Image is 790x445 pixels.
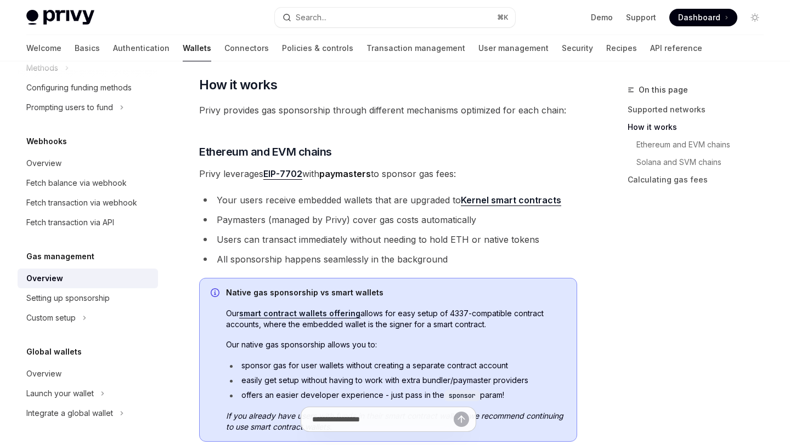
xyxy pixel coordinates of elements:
li: Paymasters (managed by Privy) cover gas costs automatically [199,212,577,227]
li: easily get setup without having to work with extra bundler/paymaster providers [226,375,566,386]
button: Toggle dark mode [746,9,764,26]
a: Ethereum and EVM chains [636,136,772,153]
a: Setting up sponsorship [18,288,158,308]
a: smart contract wallets offering [239,309,360,318]
a: EIP-7702 [263,168,302,180]
div: Search... [296,11,326,24]
img: light logo [26,10,94,25]
a: Authentication [113,35,170,61]
button: Send message [454,412,469,427]
a: Calculating gas fees [628,171,772,189]
a: Fetch balance via webhook [18,173,158,193]
h5: Webhooks [26,135,67,148]
a: Dashboard [669,9,737,26]
div: Custom setup [26,311,76,324]
span: Ethereum and EVM chains [199,144,332,159]
button: Search...⌘K [275,8,515,27]
a: Support [626,12,656,23]
svg: Info [211,288,222,299]
div: Configuring funding methods [26,81,132,94]
span: Our native gas sponsorship allows you to: [226,339,566,350]
a: Supported networks [628,101,772,118]
a: Connectors [224,35,269,61]
div: Overview [26,367,61,380]
a: Transaction management [366,35,465,61]
span: On this page [639,83,688,96]
div: Overview [26,272,63,285]
a: Wallets [183,35,211,61]
div: Fetch balance via webhook [26,176,127,190]
a: Fetch transaction via webhook [18,193,158,213]
div: Overview [26,157,61,170]
a: Kernel smart contracts [461,195,561,206]
div: Prompting users to fund [26,101,113,114]
span: How it works [199,76,277,94]
a: Demo [591,12,613,23]
div: Launch your wallet [26,387,94,400]
h5: Gas management [26,250,94,263]
a: API reference [650,35,702,61]
a: Solana and SVM chains [636,153,772,171]
span: Privy provides gas sponsorship through different mechanisms optimized for each chain: [199,102,577,118]
strong: paymasters [319,168,371,179]
div: Setting up sponsorship [26,292,110,305]
li: Users can transact immediately without needing to hold ETH or native tokens [199,232,577,247]
strong: Native gas sponsorship vs smart wallets [226,288,383,297]
div: Fetch transaction via webhook [26,196,137,209]
a: Policies & controls [282,35,353,61]
div: Fetch transaction via API [26,216,114,229]
span: Our allows for easy setup of 4337-compatible contract accounts, where the embedded wallet is the ... [226,308,566,330]
a: Overview [18,269,158,288]
span: Dashboard [678,12,720,23]
a: Fetch transaction via API [18,213,158,232]
a: Security [562,35,593,61]
a: Basics [75,35,100,61]
span: ⌘ K [497,13,509,22]
a: Overview [18,153,158,173]
a: User management [478,35,549,61]
a: How it works [628,118,772,136]
a: Recipes [606,35,637,61]
code: sponsor [444,390,480,401]
a: Overview [18,364,158,384]
li: offers an easier developer experience - just pass in the param! [226,390,566,401]
a: Welcome [26,35,61,61]
h5: Global wallets [26,345,82,358]
li: All sponsorship happens seamlessly in the background [199,252,577,267]
a: Configuring funding methods [18,78,158,98]
div: Integrate a global wallet [26,407,113,420]
li: Your users receive embedded wallets that are upgraded to [199,192,577,208]
span: Privy leverages with to sponsor gas fees: [199,166,577,181]
li: sponsor gas for user wallets without creating a separate contract account [226,360,566,371]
